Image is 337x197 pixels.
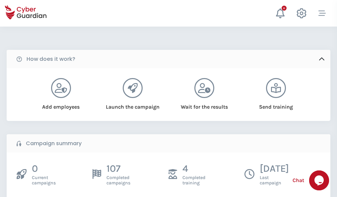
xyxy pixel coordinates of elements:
iframe: chat widget [309,170,330,190]
span: Completed training [182,175,205,186]
div: Send training [249,98,303,111]
b: How does it work? [27,55,75,63]
span: Current campaigns [32,175,56,186]
p: 4 [182,162,205,175]
div: Add employees [34,98,88,111]
b: Campaign summary [26,140,82,148]
div: Launch the campaign [105,98,160,111]
p: 107 [106,162,130,175]
p: [DATE] [260,162,289,175]
span: Completed campaigns [106,175,130,186]
div: + [282,6,287,11]
span: Chat [293,176,304,184]
div: Wait for the results [177,98,232,111]
p: 0 [32,162,56,175]
span: Last campaign [260,175,289,186]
